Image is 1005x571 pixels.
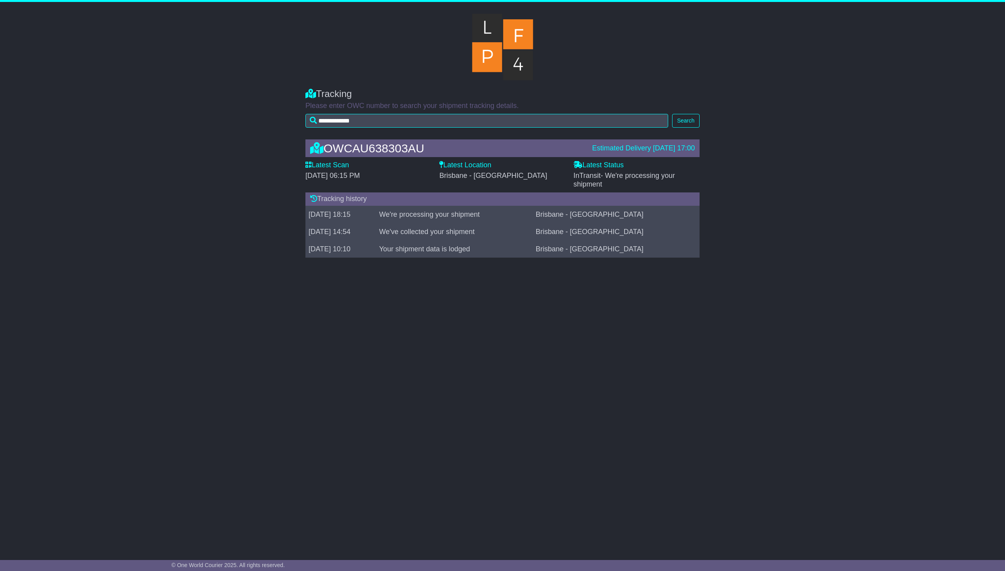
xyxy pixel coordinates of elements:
span: [DATE] 06:15 PM [305,172,360,179]
span: Brisbane - [GEOGRAPHIC_DATA] [439,172,547,179]
span: - We're processing your shipment [574,172,675,188]
td: Brisbane - [GEOGRAPHIC_DATA] [533,206,700,223]
label: Latest Status [574,161,624,170]
td: We've collected your shipment [376,223,533,240]
div: OWCAU638303AU [306,142,588,155]
div: Tracking history [305,192,700,206]
label: Latest Location [439,161,491,170]
td: Brisbane - [GEOGRAPHIC_DATA] [533,223,700,240]
p: Please enter OWC number to search your shipment tracking details. [305,102,700,110]
span: © One World Courier 2025. All rights reserved. [172,562,285,568]
div: Estimated Delivery [DATE] 17:00 [592,144,695,153]
td: Your shipment data is lodged [376,240,533,258]
label: Latest Scan [305,161,349,170]
button: Search [672,114,700,128]
td: [DATE] 10:10 [305,240,376,258]
td: Brisbane - [GEOGRAPHIC_DATA] [533,240,700,258]
div: Tracking [305,88,700,100]
img: GetCustomerLogo [469,14,536,81]
td: [DATE] 18:15 [305,206,376,223]
span: InTransit [574,172,675,188]
td: [DATE] 14:54 [305,223,376,240]
td: We're processing your shipment [376,206,533,223]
